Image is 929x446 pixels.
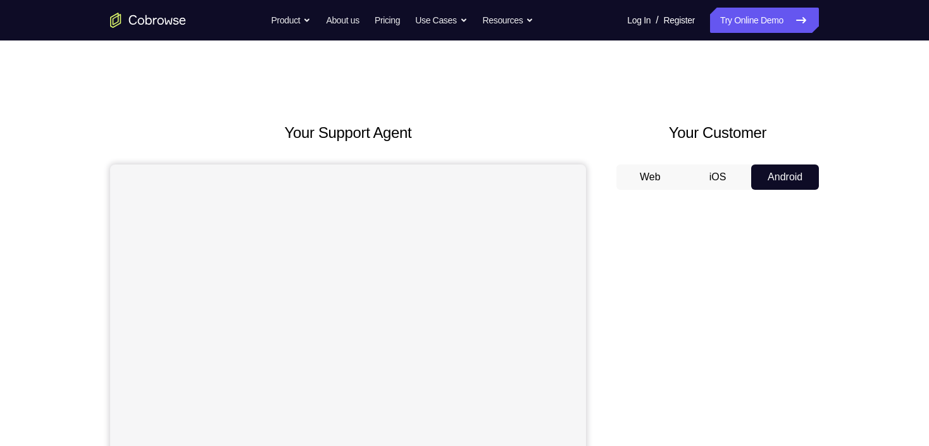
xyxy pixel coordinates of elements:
a: Try Online Demo [710,8,819,33]
a: Go to the home page [110,13,186,28]
a: Pricing [375,8,400,33]
a: Register [664,8,695,33]
button: Product [271,8,311,33]
a: About us [326,8,359,33]
span: / [656,13,658,28]
h2: Your Support Agent [110,121,586,144]
button: Web [616,164,684,190]
button: Use Cases [415,8,467,33]
h2: Your Customer [616,121,819,144]
button: Android [751,164,819,190]
button: iOS [684,164,752,190]
a: Log In [627,8,651,33]
button: Resources [483,8,534,33]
